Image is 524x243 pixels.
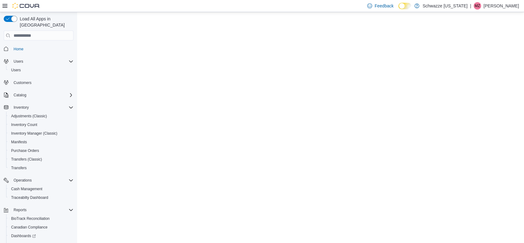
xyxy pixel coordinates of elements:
button: Reports [1,206,76,214]
button: Transfers [6,164,76,172]
span: Adjustments (Classic) [11,114,47,119]
button: BioTrack Reconciliation [6,214,76,223]
button: Transfers (Classic) [6,155,76,164]
div: Michael Zink [474,2,481,10]
button: Cash Management [6,185,76,193]
span: Inventory [11,104,73,111]
span: Purchase Orders [9,147,73,154]
span: Manifests [9,138,73,146]
button: Catalog [11,91,29,99]
span: Transfers (Classic) [9,156,73,163]
button: Inventory Count [6,120,76,129]
span: Inventory [14,105,29,110]
button: Users [6,66,76,74]
span: BioTrack Reconciliation [9,215,73,222]
a: Customers [11,79,34,86]
a: Home [11,45,26,53]
a: Adjustments (Classic) [9,112,49,120]
span: Load All Apps in [GEOGRAPHIC_DATA] [17,16,73,28]
p: Schwazze [US_STATE] [422,2,468,10]
span: Users [14,59,23,64]
span: Transfers [11,165,27,170]
span: Reports [14,207,27,212]
p: | [470,2,471,10]
button: Customers [1,78,76,87]
button: Purchase Orders [6,146,76,155]
img: Cova [12,3,40,9]
span: Manifests [11,140,27,145]
span: Customers [14,80,31,85]
button: Home [1,44,76,53]
button: Operations [11,177,34,184]
a: Dashboards [9,232,38,240]
button: Traceabilty Dashboard [6,193,76,202]
span: MZ [475,2,480,10]
button: Users [11,58,26,65]
span: Operations [14,178,32,183]
span: Cash Management [9,185,73,193]
span: Reports [11,206,73,214]
span: Home [14,47,23,52]
span: Catalog [14,93,26,98]
a: Dashboards [6,232,76,240]
a: Purchase Orders [9,147,42,154]
span: Canadian Compliance [11,225,48,230]
button: Inventory [1,103,76,112]
span: Dashboards [11,233,36,238]
span: Home [11,45,73,52]
a: Cash Management [9,185,45,193]
span: Dashboards [9,232,73,240]
input: Dark Mode [398,3,411,9]
span: Catalog [11,91,73,99]
button: Adjustments (Classic) [6,112,76,120]
span: Inventory Manager (Classic) [9,130,73,137]
span: BioTrack Reconciliation [11,216,50,221]
button: Catalog [1,91,76,99]
span: Purchase Orders [11,148,39,153]
span: Traceabilty Dashboard [9,194,73,201]
a: Transfers [9,164,29,172]
span: Users [9,66,73,74]
span: Customers [11,79,73,86]
span: Inventory Count [9,121,73,128]
span: Cash Management [11,186,42,191]
a: Inventory Count [9,121,40,128]
p: [PERSON_NAME] [484,2,519,10]
span: Operations [11,177,73,184]
button: Reports [11,206,29,214]
button: Manifests [6,138,76,146]
span: Inventory Count [11,122,37,127]
button: Inventory Manager (Classic) [6,129,76,138]
a: Traceabilty Dashboard [9,194,51,201]
a: Manifests [9,138,29,146]
span: Transfers (Classic) [11,157,42,162]
a: Canadian Compliance [9,224,50,231]
button: Users [1,57,76,66]
span: Users [11,58,73,65]
span: Traceabilty Dashboard [11,195,48,200]
button: Inventory [11,104,31,111]
button: Operations [1,176,76,185]
span: Transfers [9,164,73,172]
a: BioTrack Reconciliation [9,215,52,222]
a: Inventory Manager (Classic) [9,130,60,137]
span: Users [11,68,21,73]
a: Users [9,66,23,74]
span: Adjustments (Classic) [9,112,73,120]
a: Transfers (Classic) [9,156,44,163]
button: Canadian Compliance [6,223,76,232]
span: Canadian Compliance [9,224,73,231]
span: Feedback [375,3,393,9]
span: Inventory Manager (Classic) [11,131,57,136]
